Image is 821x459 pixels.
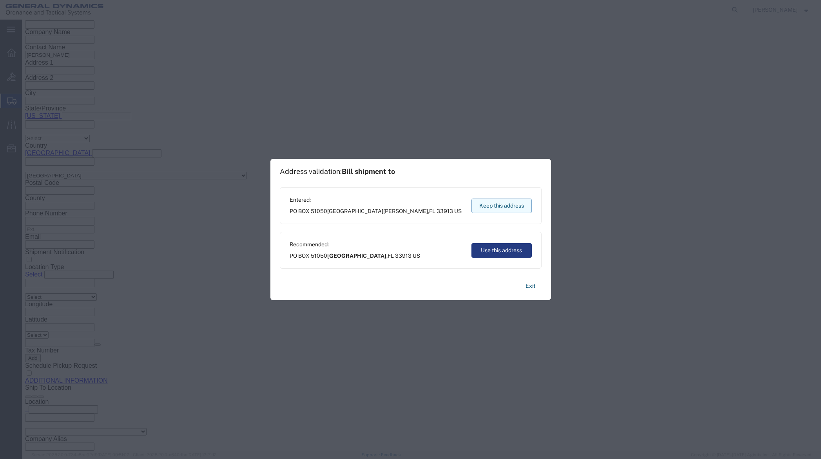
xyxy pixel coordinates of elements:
span: Entered: [290,196,462,204]
button: Keep this address [471,199,532,213]
span: [GEOGRAPHIC_DATA][PERSON_NAME] [327,208,428,214]
button: Use this address [471,243,532,258]
span: US [413,253,420,259]
span: Bill shipment to [342,167,395,175]
span: 33913 [437,208,453,214]
h1: Address validation: [280,167,395,176]
button: Exit [519,279,542,293]
span: 33913 [395,253,411,259]
span: [GEOGRAPHIC_DATA] [327,253,386,259]
span: PO BOX 51050 , [290,207,462,215]
span: FL [429,208,435,214]
span: FL [388,253,394,259]
span: US [454,208,462,214]
span: PO BOX 51050 , [290,252,420,260]
span: Recommended: [290,240,420,249]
